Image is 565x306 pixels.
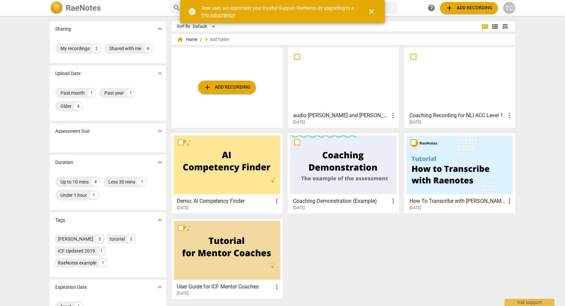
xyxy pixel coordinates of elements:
a: audio [PERSON_NAME] and [PERSON_NAME][DATE] [290,50,396,125]
span: add [203,83,211,91]
button: Show more [155,157,165,167]
h3: Coaching Demonstration (Example) [293,197,389,205]
div: 1 [99,259,106,267]
div: 1 [127,89,135,97]
p: Tags [55,217,65,224]
span: Home [177,36,197,43]
span: more_vert [273,197,281,205]
div: 4 [74,102,82,110]
span: more_vert [506,112,513,119]
a: Help [425,2,437,14]
div: 2 [92,44,100,52]
p: Duration [55,159,73,166]
p: Assessment Due [55,128,89,135]
span: [DATE] [409,205,421,211]
a: Coaching Demonstration (Example)[DATE] [290,135,396,210]
div: Past year [104,90,124,96]
div: 2 [127,235,135,243]
span: expand_more [156,25,164,33]
a: Demo: AI Competency Finder[DATE] [174,135,280,210]
div: Older [60,103,71,110]
a: How To Transcribe with [PERSON_NAME][DATE] [406,135,513,210]
div: 4 [144,44,152,52]
span: table_chart [502,23,508,30]
button: List view [490,22,500,32]
button: Show more [155,24,165,34]
div: 1 [87,89,95,97]
div: 4 [91,178,99,186]
div: Past month [60,90,85,96]
a: LogoRaeNotes [50,1,165,15]
div: tutorial [110,236,125,242]
span: / [200,37,202,42]
span: more_vert [273,283,281,291]
span: Add folder [210,37,229,42]
button: TC [503,2,515,14]
div: Sort By [177,24,190,29]
span: expand_more [156,158,164,166]
button: Show more [155,126,165,136]
span: help [427,4,435,12]
div: Shared with me [109,45,141,52]
span: search [173,4,181,12]
div: [PERSON_NAME] [58,236,93,242]
button: Show more [155,282,165,292]
button: Show more [155,215,165,225]
span: view_module [481,23,489,31]
a: Pro subscription [201,12,235,18]
span: check_circle [188,8,196,16]
h2: RaeNotes [66,3,101,13]
h3: Coaching Recording for NLI ACC Level 1 [409,112,506,119]
img: Logo [50,1,63,15]
span: [DATE] [177,291,188,296]
div: RaeNotes example [58,260,96,266]
div: Ask support [505,299,554,306]
span: expand_more [156,69,164,77]
div: 2 [96,235,103,243]
span: expand_more [156,216,164,224]
h3: How To Transcribe with RaeNotes [409,197,506,205]
p: Sharing [55,26,71,33]
div: Under 1 hour [60,192,87,198]
span: more_vert [389,112,397,119]
span: home [177,36,183,43]
span: close [368,8,376,16]
p: Expiration Date [55,284,87,291]
button: Upload [440,2,498,14]
span: [DATE] [409,119,421,125]
div: Dear user, we appreciate your loyalty! Support RaeNotes by upgrading to a [201,5,356,18]
h3: Demo: AI Competency Finder [177,197,273,205]
div: 1 [98,247,105,255]
span: add [203,36,210,43]
div: 1 [90,191,98,199]
h3: audio Megan Tomkies and Katie [293,112,389,119]
span: Add recording [203,83,251,91]
div: ICF Updated 2019 [58,248,95,254]
div: 1 [138,178,146,186]
div: Default [193,21,217,32]
button: Close [364,4,380,20]
a: Coaching Recording for NLI ACC Level 1[DATE] [406,50,513,125]
p: Upload Date [55,70,80,77]
button: Upload [198,81,256,94]
span: Add recording [445,4,493,12]
div: Up to 10 mins [60,179,89,185]
button: Show more [155,68,165,78]
span: [DATE] [293,205,305,211]
span: expand_more [156,283,164,291]
span: [DATE] [293,119,305,125]
a: User Guide for ICF Mentor Coaches[DATE] [174,221,280,296]
button: Tile view [480,22,490,32]
span: add [445,4,453,12]
button: Table view [500,22,510,32]
span: view_list [491,23,499,31]
span: more_vert [506,197,513,205]
div: Less 30 mins [108,179,135,185]
span: expand_more [156,127,164,135]
div: My recordings [60,45,90,52]
h3: User Guide for ICF Mentor Coaches [177,283,273,291]
span: more_vert [389,197,397,205]
span: [DATE] [177,205,188,211]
